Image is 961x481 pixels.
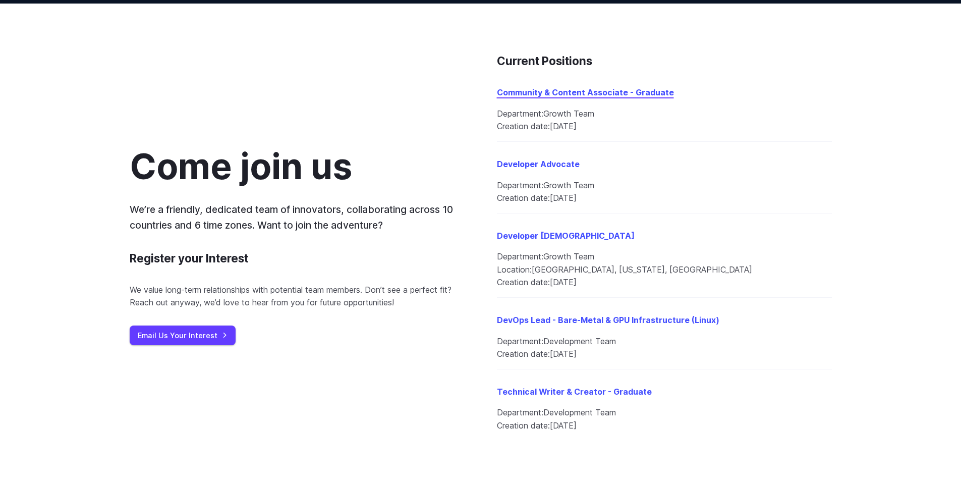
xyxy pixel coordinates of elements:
h2: Come join us [130,147,352,186]
a: Developer Advocate [497,159,580,169]
span: Department: [497,407,543,417]
span: Department: [497,251,543,261]
h3: Current Positions [497,52,832,70]
li: [DATE] [497,348,832,361]
a: DevOps Lead - Bare-Metal & GPU Infrastructure (Linux) [497,315,719,325]
li: [DATE] [497,120,832,133]
li: [DATE] [497,192,832,205]
li: [GEOGRAPHIC_DATA], [US_STATE], [GEOGRAPHIC_DATA] [497,263,832,277]
li: [DATE] [497,276,832,289]
li: Development Team [497,335,832,348]
p: We’re a friendly, dedicated team of innovators, collaborating across 10 countries and 6 time zone... [130,202,465,233]
a: Email Us Your Interest [130,326,236,345]
span: Creation date: [497,121,550,131]
a: Developer [DEMOGRAPHIC_DATA] [497,231,635,241]
span: Department: [497,109,543,119]
li: [DATE] [497,419,832,433]
a: Technical Writer & Creator - Graduate [497,387,652,397]
li: Growth Team [497,179,832,192]
span: Creation date: [497,349,550,359]
li: Development Team [497,406,832,419]
p: We value long-term relationships with potential team members. Don’t see a perfect fit? Reach out ... [130,284,465,309]
li: Growth Team [497,250,832,263]
span: Department: [497,180,543,190]
span: Creation date: [497,193,550,203]
span: Creation date: [497,277,550,287]
a: Community & Content Associate - Graduate [497,87,674,97]
li: Growth Team [497,108,832,121]
h3: Register your Interest [130,249,248,268]
span: Department: [497,336,543,346]
span: Location: [497,264,532,275]
span: Creation date: [497,420,550,431]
